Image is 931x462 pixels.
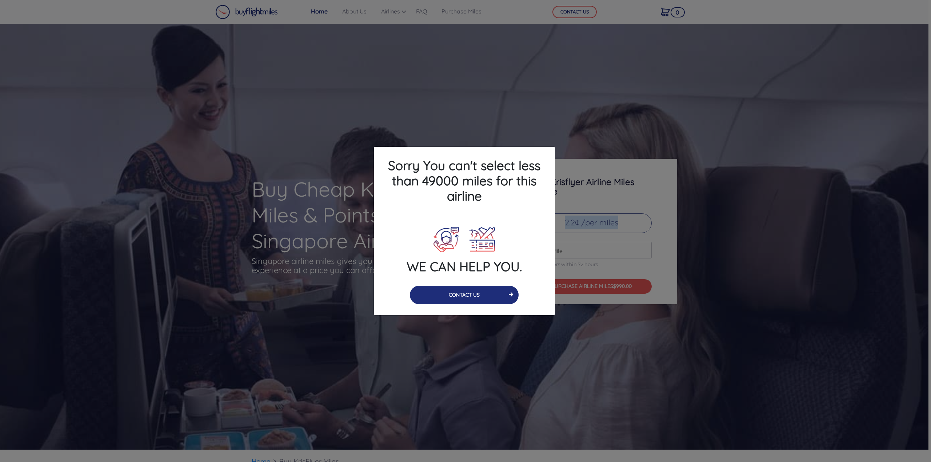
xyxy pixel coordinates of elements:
[374,147,555,214] h4: Sorry You can't select less than 49000 miles for this airline
[410,286,519,304] button: CONTACT US
[410,291,519,298] a: CONTACT US
[469,227,495,252] img: Plane Ticket
[433,227,459,252] img: Call
[374,259,555,274] h4: WE CAN HELP YOU.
